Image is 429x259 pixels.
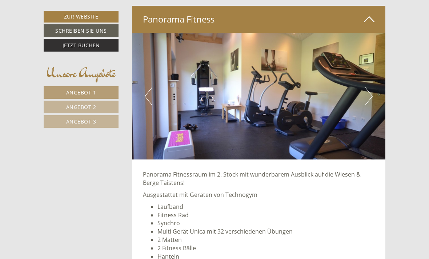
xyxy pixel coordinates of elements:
li: 2 Fitness Bälle [157,244,375,252]
a: Zur Website [44,11,119,23]
div: Samstag [99,5,134,18]
span: Angebot 1 [66,89,96,96]
span: Angebot 3 [66,118,96,125]
span: Angebot 2 [66,104,96,110]
li: Multi Gerät Unica mit 32 verschiedenen Übungen [157,227,375,236]
li: 2 Matten [157,236,375,244]
button: Previous [145,87,152,105]
a: Schreiben Sie uns [44,24,119,37]
small: 09:52 [11,35,121,40]
a: Jetzt buchen [44,39,119,52]
button: Next [365,87,373,105]
li: Laufband [157,203,375,211]
div: [GEOGRAPHIC_DATA] [11,21,121,27]
li: Synchro [157,219,375,227]
button: Senden [188,191,232,204]
p: Panorama Fitnessraum im 2. Stock mit wunderbarem Ausblick auf die Wiesen & Berge Taistens! [143,170,375,187]
div: Guten Tag, wie können wir Ihnen helfen? [5,20,125,42]
p: Ausgestattet mit Geräten von Technogym [143,191,375,199]
div: Panorama Fitness [132,6,386,33]
div: Unsere Angebote [44,64,119,82]
li: Fitness Rad [157,211,375,219]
